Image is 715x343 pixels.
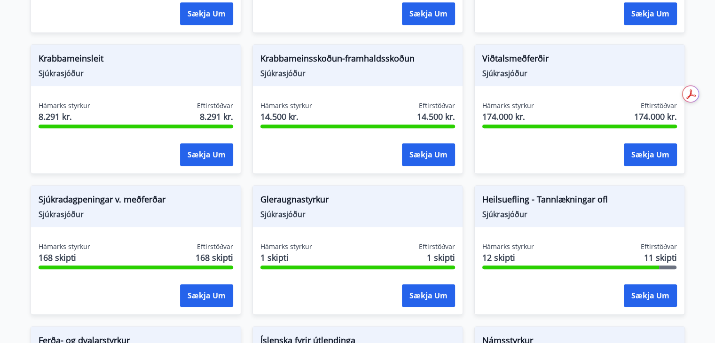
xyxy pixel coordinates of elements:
[482,251,534,264] span: 12 skipti
[482,242,534,251] span: Hámarks styrkur
[260,110,312,123] span: 14.500 kr.
[634,110,677,123] span: 174.000 kr.
[260,242,312,251] span: Hámarks styrkur
[641,242,677,251] span: Eftirstöðvar
[260,68,455,78] span: Sjúkrasjóður
[482,193,677,209] span: Heilsuefling - Tannlækningar ofl
[200,110,233,123] span: 8.291 kr.
[260,209,455,219] span: Sjúkrasjóður
[482,101,534,110] span: Hámarks styrkur
[260,193,455,209] span: Gleraugnastyrkur
[402,143,455,166] button: Sækja um
[196,251,233,264] span: 168 skipti
[39,110,90,123] span: 8.291 kr.
[39,193,233,209] span: Sjúkradagpeningar v. meðferðar
[419,242,455,251] span: Eftirstöðvar
[419,101,455,110] span: Eftirstöðvar
[197,242,233,251] span: Eftirstöðvar
[180,2,233,25] button: Sækja um
[39,101,90,110] span: Hámarks styrkur
[197,101,233,110] span: Eftirstöðvar
[624,143,677,166] button: Sækja um
[180,284,233,307] button: Sækja um
[402,284,455,307] button: Sækja um
[260,101,312,110] span: Hámarks styrkur
[39,209,233,219] span: Sjúkrasjóður
[624,284,677,307] button: Sækja um
[39,68,233,78] span: Sjúkrasjóður
[482,52,677,68] span: Viðtalsmeðferðir
[417,110,455,123] span: 14.500 kr.
[39,52,233,68] span: Krabbameinsleit
[260,52,455,68] span: Krabbameinsskoðun-framhaldsskoðun
[644,251,677,264] span: 11 skipti
[482,110,534,123] span: 174.000 kr.
[624,2,677,25] button: Sækja um
[641,101,677,110] span: Eftirstöðvar
[39,251,90,264] span: 168 skipti
[482,68,677,78] span: Sjúkrasjóður
[427,251,455,264] span: 1 skipti
[402,2,455,25] button: Sækja um
[260,251,312,264] span: 1 skipti
[39,242,90,251] span: Hámarks styrkur
[180,143,233,166] button: Sækja um
[482,209,677,219] span: Sjúkrasjóður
